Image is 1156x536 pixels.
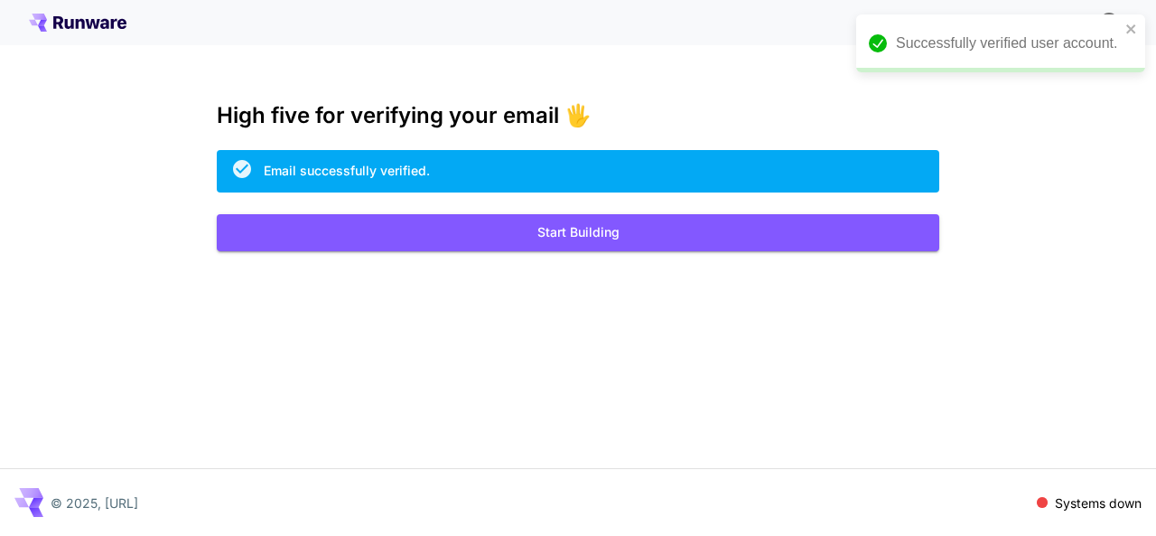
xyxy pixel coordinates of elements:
[1055,494,1142,512] p: Systems down
[896,33,1120,54] div: Successfully verified user account.
[217,214,939,251] button: Start Building
[51,494,138,512] p: © 2025, [URL]
[1091,4,1127,40] button: In order to qualify for free credit, you need to sign up with a business email address and click ...
[217,103,939,128] h3: High five for verifying your email 🖐️
[1125,22,1138,36] button: close
[264,161,430,180] div: Email successfully verified.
